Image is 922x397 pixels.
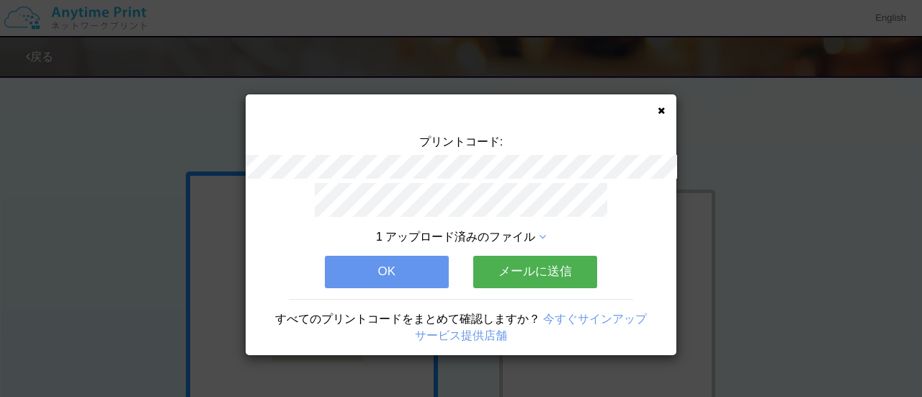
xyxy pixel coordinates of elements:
button: OK [325,256,449,287]
span: すべてのプリントコードをまとめて確認しますか？ [275,313,540,325]
a: 今すぐサインアップ [543,313,647,325]
span: プリントコード: [419,135,503,148]
a: サービス提供店舗 [415,329,507,342]
button: メールに送信 [473,256,597,287]
span: 1 アップロード済みのファイル [376,231,535,243]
